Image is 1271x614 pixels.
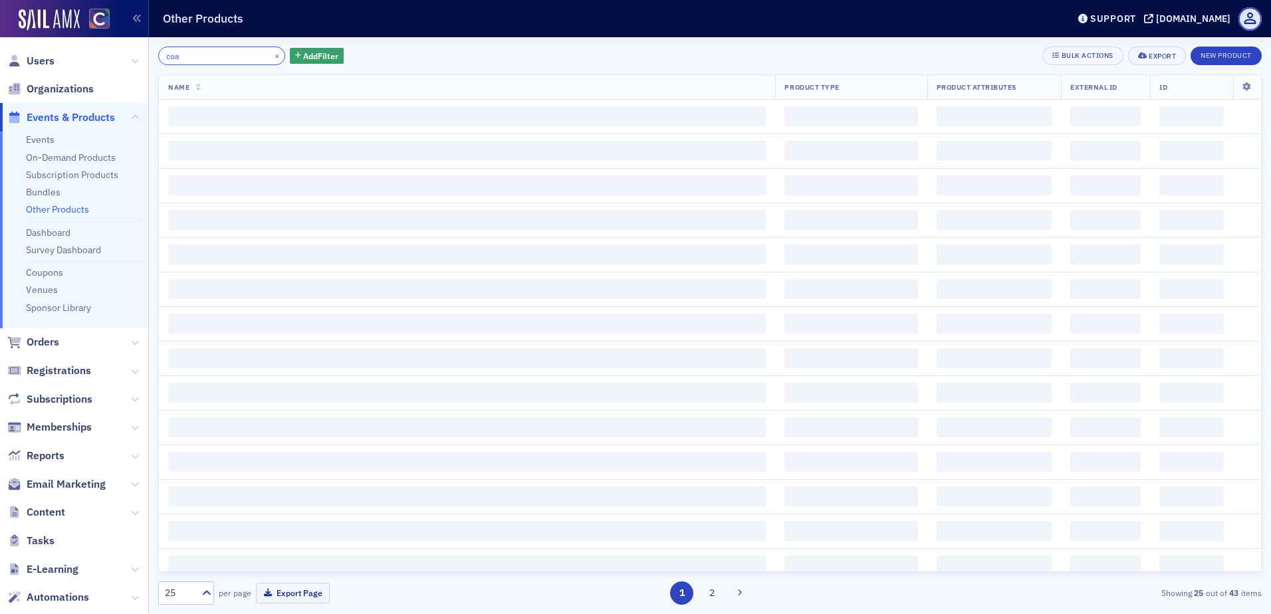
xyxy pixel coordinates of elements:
[1159,383,1224,403] span: ‌
[784,556,917,575] span: ‌
[1159,82,1167,92] span: ID
[1191,49,1262,60] a: New Product
[784,106,917,126] span: ‌
[937,348,1052,368] span: ‌
[937,314,1052,334] span: ‌
[7,477,106,492] a: Email Marketing
[1159,141,1224,161] span: ‌
[784,210,917,230] span: ‌
[27,505,65,520] span: Content
[937,486,1052,506] span: ‌
[937,141,1052,161] span: ‌
[27,392,92,407] span: Subscriptions
[1070,279,1141,299] span: ‌
[1159,210,1224,230] span: ‌
[27,54,55,68] span: Users
[937,556,1052,575] span: ‌
[1090,13,1136,25] div: Support
[163,11,243,27] h1: Other Products
[168,279,766,299] span: ‌
[1159,556,1224,575] span: ‌
[784,417,917,437] span: ‌
[1159,279,1224,299] span: ‌
[7,335,59,350] a: Orders
[26,152,116,163] a: On-Demand Products
[27,590,89,605] span: Automations
[1156,13,1230,25] div: [DOMAIN_NAME]
[937,106,1052,126] span: ‌
[1238,7,1262,31] span: Profile
[1159,348,1224,368] span: ‌
[937,245,1052,264] span: ‌
[168,175,766,195] span: ‌
[26,169,118,181] a: Subscription Products
[1070,556,1141,575] span: ‌
[937,417,1052,437] span: ‌
[27,534,55,548] span: Tasks
[1070,175,1141,195] span: ‌
[937,82,1016,92] span: Product Attributes
[7,110,115,125] a: Events & Products
[784,141,917,161] span: ‌
[165,586,194,600] div: 25
[89,9,110,29] img: SailAMX
[1159,486,1224,506] span: ‌
[27,335,59,350] span: Orders
[303,50,338,62] span: Add Filter
[19,9,80,31] img: SailAMX
[26,284,58,296] a: Venues
[26,227,70,239] a: Dashboard
[670,581,693,605] button: 1
[168,141,766,161] span: ‌
[1070,106,1141,126] span: ‌
[168,556,766,575] span: ‌
[168,486,766,506] span: ‌
[26,244,101,256] a: Survey Dashboard
[784,383,917,403] span: ‌
[219,587,251,599] label: per page
[7,82,94,96] a: Organizations
[1149,52,1176,60] div: Export
[256,583,330,603] button: Export Page
[784,521,917,541] span: ‌
[1159,417,1224,437] span: ‌
[1062,52,1113,59] div: Bulk Actions
[26,302,91,314] a: Sponsor Library
[1144,14,1235,23] button: [DOMAIN_NAME]
[1159,521,1224,541] span: ‌
[784,486,917,506] span: ‌
[168,106,766,126] span: ‌
[7,420,92,435] a: Memberships
[7,54,55,68] a: Users
[27,363,91,378] span: Registrations
[784,245,917,264] span: ‌
[7,534,55,548] a: Tasks
[1070,314,1141,334] span: ‌
[1070,521,1141,541] span: ‌
[7,590,89,605] a: Automations
[26,203,89,215] a: Other Products
[168,210,766,230] span: ‌
[26,134,55,146] a: Events
[937,175,1052,195] span: ‌
[1159,175,1224,195] span: ‌
[168,417,766,437] span: ‌
[784,82,839,92] span: Product Type
[168,383,766,403] span: ‌
[27,82,94,96] span: Organizations
[784,279,917,299] span: ‌
[1042,47,1123,65] button: Bulk Actions
[7,392,92,407] a: Subscriptions
[158,47,285,65] input: Search…
[27,477,106,492] span: Email Marketing
[937,521,1052,541] span: ‌
[903,587,1262,599] div: Showing out of items
[7,363,91,378] a: Registrations
[937,383,1052,403] span: ‌
[1192,587,1206,599] strong: 25
[7,562,78,577] a: E-Learning
[168,348,766,368] span: ‌
[784,348,917,368] span: ‌
[27,449,64,463] span: Reports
